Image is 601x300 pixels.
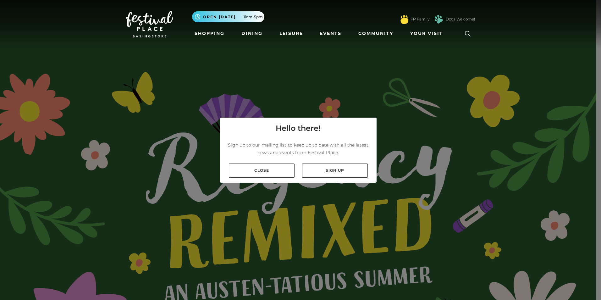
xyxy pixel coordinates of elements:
span: Open [DATE] [203,14,236,20]
a: FP Family [411,16,429,22]
a: Events [317,28,344,39]
a: Dining [239,28,265,39]
a: Shopping [192,28,227,39]
p: Sign up to our mailing list to keep up to date with all the latest news and events from Festival ... [225,141,372,156]
a: Close [229,164,295,178]
a: Sign up [302,164,368,178]
a: Community [356,28,396,39]
a: Dogs Welcome! [446,16,475,22]
span: 11am-5pm [244,14,263,20]
span: Your Visit [410,30,443,37]
a: Your Visit [408,28,449,39]
button: Open [DATE] 11am-5pm [192,11,264,22]
h4: Hello there! [276,123,321,134]
a: Leisure [277,28,306,39]
img: Festival Place Logo [126,11,173,37]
